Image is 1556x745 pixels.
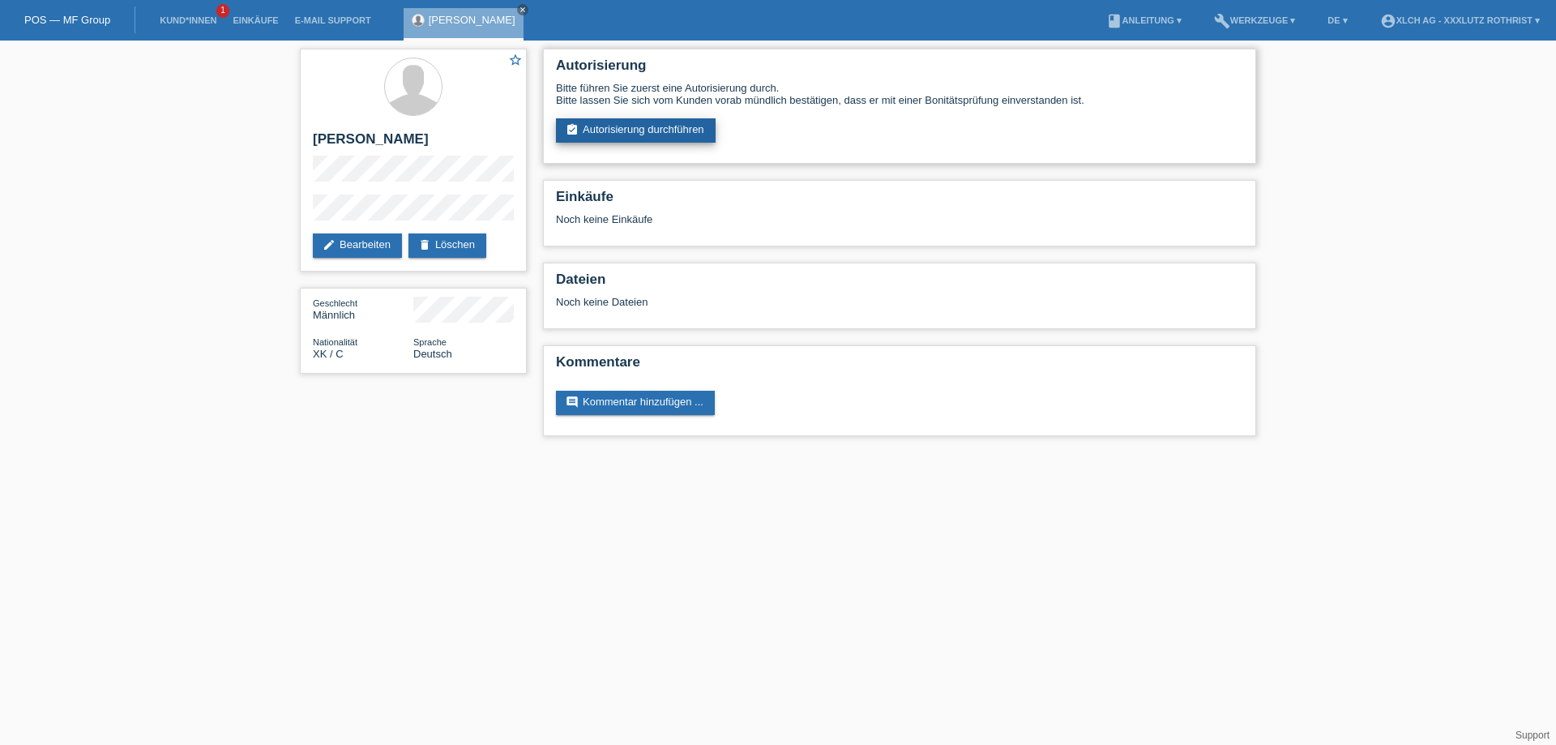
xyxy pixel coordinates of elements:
a: account_circleXLCH AG - XXXLutz Rothrist ▾ [1372,15,1548,25]
a: [PERSON_NAME] [429,14,515,26]
a: Support [1515,730,1550,741]
a: POS — MF Group [24,14,110,26]
a: bookAnleitung ▾ [1098,15,1190,25]
div: Noch keine Einkäufe [556,213,1243,238]
div: Noch keine Dateien [556,296,1051,308]
div: Bitte führen Sie zuerst eine Autorisierung durch. Bitte lassen Sie sich vom Kunden vorab mündlich... [556,82,1243,106]
span: Nationalität [313,337,357,347]
i: delete [418,238,431,251]
a: deleteLöschen [408,233,486,258]
div: Männlich [313,297,413,321]
span: Deutsch [413,348,452,360]
h2: Dateien [556,272,1243,296]
a: assignment_turned_inAutorisierung durchführen [556,118,716,143]
i: assignment_turned_in [566,123,579,136]
i: star_border [508,53,523,67]
i: build [1214,13,1230,29]
h2: Kommentare [556,354,1243,379]
i: book [1106,13,1122,29]
a: E-Mail Support [287,15,379,25]
a: editBearbeiten [313,233,402,258]
a: Einkäufe [224,15,286,25]
a: buildWerkzeuge ▾ [1206,15,1304,25]
h2: Autorisierung [556,58,1243,82]
span: 1 [216,4,229,18]
a: DE ▾ [1319,15,1355,25]
a: commentKommentar hinzufügen ... [556,391,715,415]
a: star_border [508,53,523,70]
span: Geschlecht [313,298,357,308]
i: comment [566,396,579,409]
i: close [519,6,527,14]
i: account_circle [1380,13,1396,29]
h2: Einkäufe [556,189,1243,213]
i: edit [323,238,336,251]
span: Kosovo / C / 04.07.1999 [313,348,344,360]
span: Sprache [413,337,447,347]
a: close [517,4,528,15]
a: Kund*innen [152,15,224,25]
h2: [PERSON_NAME] [313,131,514,156]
